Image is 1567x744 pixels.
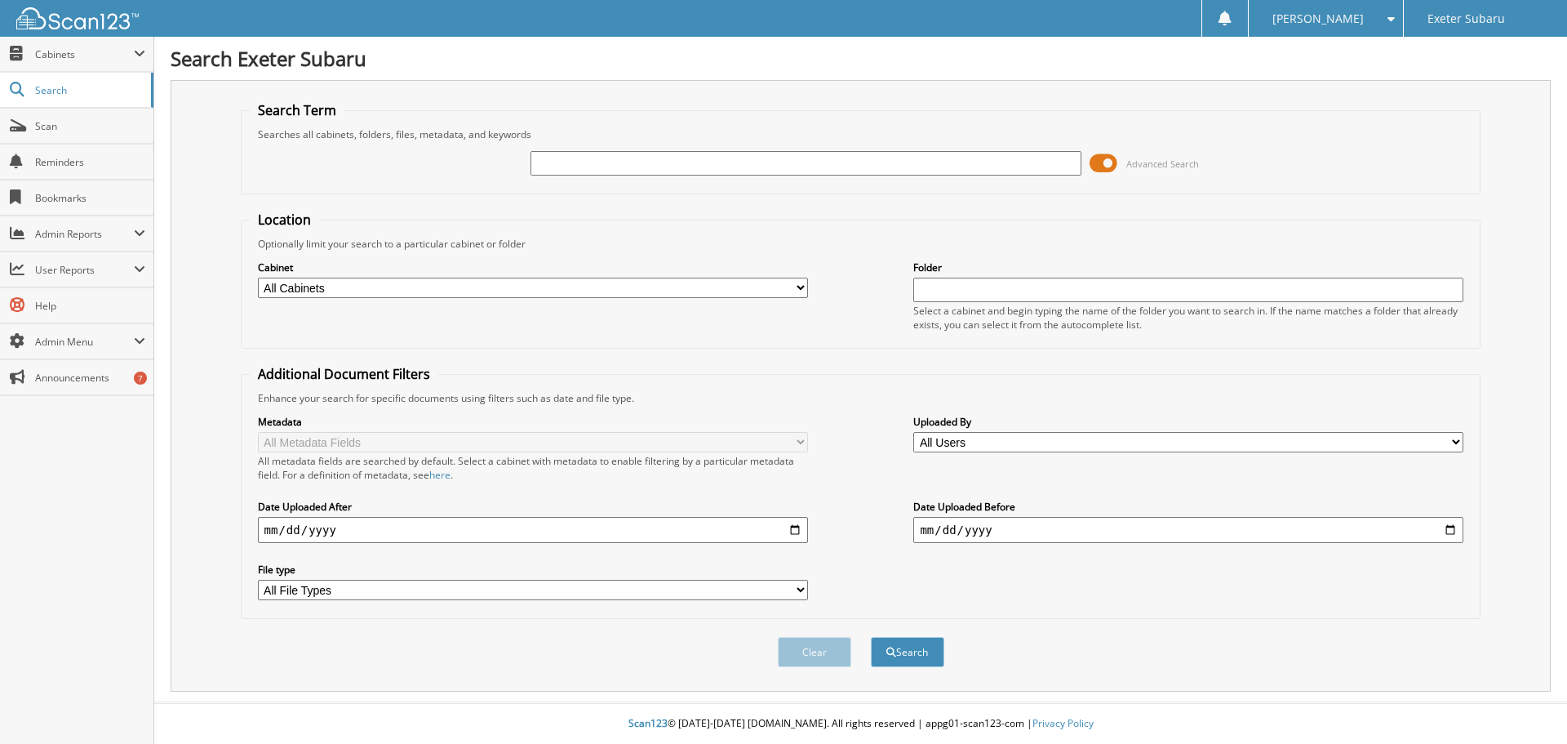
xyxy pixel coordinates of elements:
[250,365,438,383] legend: Additional Document Filters
[250,211,319,229] legend: Location
[35,263,134,277] span: User Reports
[134,372,147,385] div: 7
[258,261,808,274] label: Cabinet
[913,304,1463,332] div: Select a cabinet and begin typing the name of the folder you want to search in. If the name match...
[16,7,139,29] img: scan123-logo-white.svg
[258,563,808,577] label: File type
[1272,14,1364,24] span: [PERSON_NAME]
[258,415,808,429] label: Metadata
[35,227,134,241] span: Admin Reports
[250,127,1472,141] div: Searches all cabinets, folders, files, metadata, and keywords
[35,47,134,61] span: Cabinets
[35,83,143,97] span: Search
[258,500,808,514] label: Date Uploaded After
[913,415,1463,429] label: Uploaded By
[35,119,145,133] span: Scan
[913,261,1463,274] label: Folder
[250,237,1472,251] div: Optionally limit your search to a particular cabinet or folder
[1126,158,1199,170] span: Advanced Search
[35,191,145,205] span: Bookmarks
[154,704,1567,744] div: © [DATE]-[DATE] [DOMAIN_NAME]. All rights reserved | appg01-scan123-com |
[628,716,668,730] span: Scan123
[1032,716,1094,730] a: Privacy Policy
[35,155,145,169] span: Reminders
[1427,14,1505,24] span: Exeter Subaru
[171,45,1551,72] h1: Search Exeter Subaru
[429,468,451,482] a: here
[35,299,145,313] span: Help
[250,391,1472,405] div: Enhance your search for specific documents using filters such as date and file type.
[778,637,851,667] button: Clear
[35,371,145,385] span: Announcements
[913,500,1463,514] label: Date Uploaded Before
[35,335,134,349] span: Admin Menu
[250,101,344,119] legend: Search Term
[258,517,808,543] input: start
[913,517,1463,543] input: end
[871,637,944,667] button: Search
[258,454,808,482] div: All metadata fields are searched by default. Select a cabinet with metadata to enable filtering b...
